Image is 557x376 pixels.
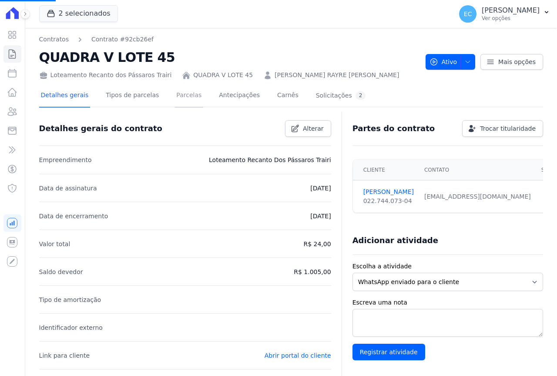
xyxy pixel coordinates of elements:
p: Ver opções [482,15,540,22]
p: R$ 24,00 [303,239,331,249]
a: [PERSON_NAME] RAYRE [PERSON_NAME] [275,71,399,80]
a: Tipos de parcelas [104,85,161,108]
p: Data de encerramento [39,211,108,221]
p: Valor total [39,239,70,249]
a: Mais opções [480,54,543,70]
p: [DATE] [310,183,331,193]
p: Identificador externo [39,322,103,333]
a: Antecipações [217,85,262,108]
p: Tipo de amortização [39,295,101,305]
span: Trocar titularidade [480,124,536,133]
span: Ativo [429,54,457,70]
h3: Detalhes gerais do contrato [39,123,162,134]
button: Ativo [426,54,476,70]
div: Loteamento Recanto dos Pássaros Trairi [39,71,172,80]
p: Saldo devedor [39,267,83,277]
p: Data de assinatura [39,183,97,193]
p: Link para cliente [39,350,90,361]
input: Registrar atividade [352,344,425,360]
a: QUADRA V LOTE 45 [193,71,253,80]
a: Trocar titularidade [462,120,543,137]
a: [PERSON_NAME] [363,187,414,196]
p: R$ 1.005,00 [294,267,331,277]
span: Alterar [303,124,324,133]
nav: Breadcrumb [39,35,154,44]
span: EC [464,11,472,17]
div: [EMAIL_ADDRESS][DOMAIN_NAME] [424,192,531,201]
h3: Adicionar atividade [352,235,438,246]
nav: Breadcrumb [39,35,419,44]
a: Detalhes gerais [39,85,91,108]
a: Carnês [275,85,300,108]
a: Parcelas [174,85,203,108]
th: Cliente [353,160,419,180]
button: 2 selecionados [39,5,118,22]
h2: QUADRA V LOTE 45 [39,47,419,67]
span: Mais opções [498,58,536,66]
p: [PERSON_NAME] [482,6,540,15]
p: [DATE] [310,211,331,221]
label: Escolha a atividade [352,262,543,271]
th: Contato [419,160,536,180]
a: Solicitações2 [314,85,368,108]
p: Empreendimento [39,155,92,165]
a: Contratos [39,35,69,44]
div: 022.744.073-04 [363,196,414,206]
h3: Partes do contrato [352,123,435,134]
p: Loteamento Recanto Dos Pássaros Trairi [209,155,331,165]
a: Alterar [285,120,331,137]
div: 2 [356,91,366,100]
a: Contrato #92cb26ef [91,35,154,44]
a: Abrir portal do cliente [265,352,331,359]
div: Solicitações [316,91,366,100]
label: Escreva uma nota [352,298,543,307]
button: EC [PERSON_NAME] Ver opções [452,2,557,26]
